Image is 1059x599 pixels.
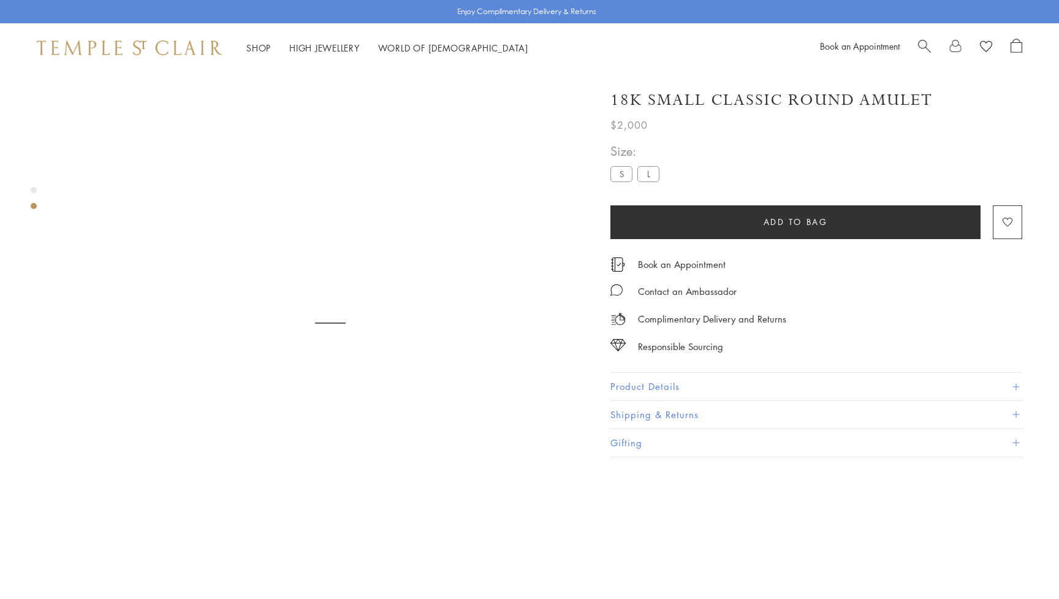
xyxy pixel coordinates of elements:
[638,339,723,354] div: Responsible Sourcing
[610,141,664,161] span: Size:
[764,215,828,229] span: Add to bag
[638,258,726,271] a: Book an Appointment
[610,311,626,327] img: icon_delivery.svg
[610,401,1022,429] button: Shipping & Returns
[610,339,626,351] img: icon_sourcing.svg
[610,166,632,181] label: S
[638,284,737,299] div: Contact an Ambassador
[37,40,222,55] img: Temple St. Clair
[31,184,37,219] div: Product gallery navigation
[1011,39,1022,57] a: Open Shopping Bag
[289,42,360,54] a: High JewelleryHigh Jewellery
[246,42,271,54] a: ShopShop
[637,166,659,181] label: L
[378,42,528,54] a: World of [DEMOGRAPHIC_DATA]World of [DEMOGRAPHIC_DATA]
[610,205,981,239] button: Add to bag
[820,40,900,52] a: Book an Appointment
[980,39,992,57] a: View Wishlist
[638,311,786,327] p: Complimentary Delivery and Returns
[610,90,933,111] h1: 18K Small Classic Round Amulet
[610,429,1022,457] button: Gifting
[610,117,648,133] span: $2,000
[457,6,596,18] p: Enjoy Complimentary Delivery & Returns
[610,258,625,272] img: icon_appointment.svg
[918,39,931,57] a: Search
[610,373,1022,400] button: Product Details
[998,541,1047,587] iframe: Gorgias live chat messenger
[610,284,623,296] img: MessageIcon-01_2.svg
[246,40,528,56] nav: Main navigation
